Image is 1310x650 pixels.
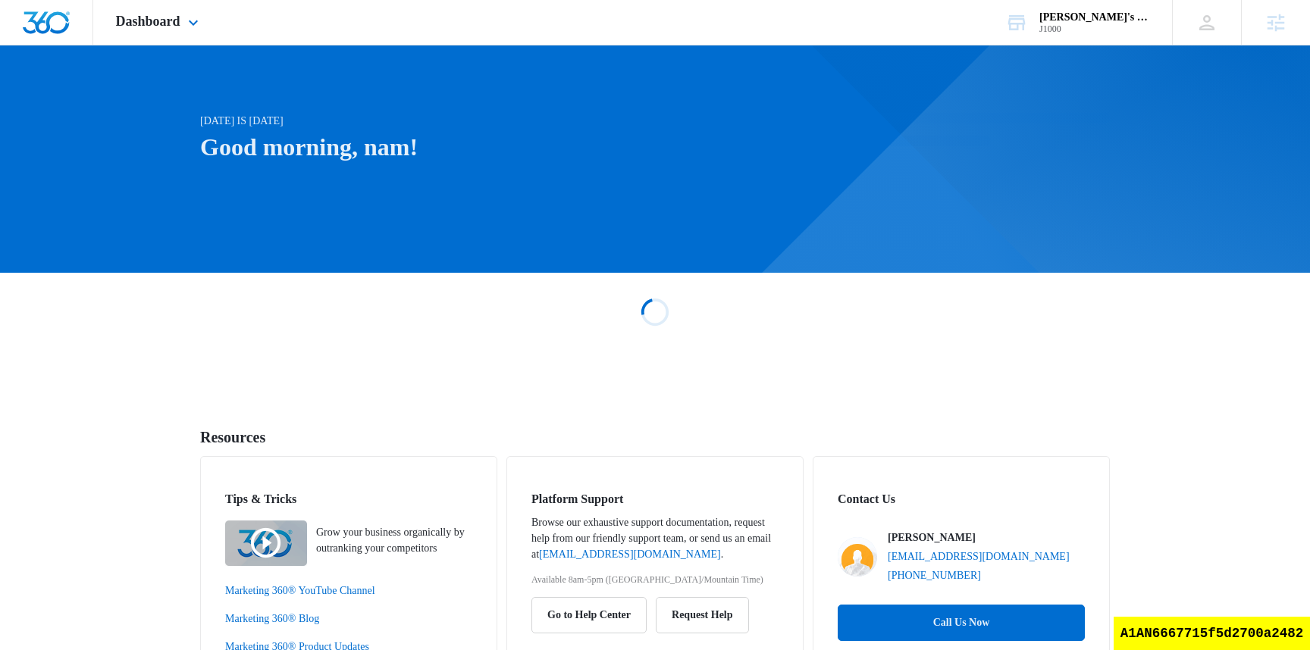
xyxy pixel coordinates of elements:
[225,490,472,508] h2: Tips & Tricks
[200,129,801,165] h1: Good morning, nam!
[838,605,1085,641] a: Call Us Now
[888,548,1070,564] a: [EMAIL_ADDRESS][DOMAIN_NAME]
[531,490,779,508] h2: Platform Support
[838,490,1085,508] h2: Contact Us
[1039,23,1150,34] div: account id
[531,514,779,562] p: Browse our exhaustive support documentation, request help from our friendly support team, or send...
[531,609,656,620] a: Go to Help Center
[531,573,779,586] p: Available 8am-5pm ([GEOGRAPHIC_DATA]/Mountain Time)
[539,548,721,560] a: [EMAIL_ADDRESS][DOMAIN_NAME]
[888,530,976,545] p: [PERSON_NAME]
[656,609,749,620] a: Request Help
[1039,11,1150,23] div: account name
[1114,617,1310,650] div: A1AN6667715f5d2700a2482
[225,520,307,566] img: Quick Overview Video
[116,14,180,30] span: Dashboard
[225,611,472,627] a: Marketing 360® Blog
[656,597,749,633] button: Request Help
[225,583,472,598] a: Marketing 360® YouTube Channel
[316,524,472,556] p: Grow your business organically by outranking your competitors
[531,597,647,633] button: Go to Help Center
[888,567,981,583] a: [PHONE_NUMBER]
[838,537,877,577] img: tiago freire
[200,113,801,129] p: [DATE] is [DATE]
[200,426,1110,448] h5: Resources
